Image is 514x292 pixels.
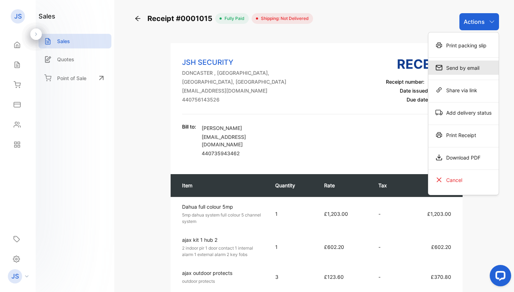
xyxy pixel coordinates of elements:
[182,57,286,68] p: JSH SECURITY
[182,182,261,189] p: Item
[275,243,310,251] p: 1
[182,78,286,85] p: [GEOGRAPHIC_DATA], [GEOGRAPHIC_DATA]
[39,11,55,21] h1: sales
[484,262,514,292] iframe: LiveChat chat widget
[428,105,499,120] div: Add delivery status
[464,17,485,26] p: Actions
[324,182,364,189] p: Rate
[428,38,499,52] div: Print packing slip
[411,182,451,189] p: Amount
[222,15,245,22] span: fully paid
[182,123,196,130] p: Bill to:
[407,97,429,103] span: Due date:
[182,87,286,94] p: [EMAIL_ADDRESS][DOMAIN_NAME]
[182,236,262,244] p: ajax kit 1 hub 2
[11,272,19,281] p: JS
[428,150,499,165] div: Download PDF
[202,133,284,148] p: [EMAIL_ADDRESS][DOMAIN_NAME]
[57,37,70,45] p: Sales
[431,274,451,280] span: £370.80
[182,96,286,103] p: 440756143526
[378,182,397,189] p: Tax
[57,74,86,82] p: Point of Sale
[182,269,262,277] p: ajax outdoor protects
[275,273,310,281] p: 3
[275,210,310,218] p: 1
[428,128,499,142] div: Print Receipt
[427,211,451,217] span: £1,203.00
[378,273,397,281] p: -
[182,245,262,258] p: 2 indoor pir 1 door contact 1 internal alarm 1 external alarm 2 key fobs
[386,54,451,74] h3: Receipt
[39,52,111,67] a: Quotes
[182,212,262,225] p: 5mp dahua system full colour 5 channel system
[378,243,397,251] p: -
[428,83,499,97] div: Share via link
[182,278,262,285] p: outdoor protects
[459,13,499,30] button: Actions
[202,150,284,157] p: 440735943462
[57,56,74,63] p: Quotes
[258,15,309,22] span: Shipping: Not Delivered
[147,13,215,24] span: Receipt #0001015
[400,88,429,94] span: Date issued:
[386,79,424,85] span: Receipt number:
[14,12,22,21] p: JS
[202,124,284,132] p: [PERSON_NAME]
[431,244,451,250] span: £602.20
[182,203,262,210] p: Dahua full colour 5mp
[39,34,111,48] a: Sales
[39,70,111,86] a: Point of Sale
[275,182,310,189] p: Quantity
[324,211,348,217] span: £1,203.00
[428,61,499,75] div: Send by email
[428,173,499,187] div: Cancel
[378,210,397,218] p: -
[324,274,344,280] span: £123.60
[324,244,344,250] span: £602.20
[182,69,286,77] p: DONCASTER , [GEOGRAPHIC_DATA],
